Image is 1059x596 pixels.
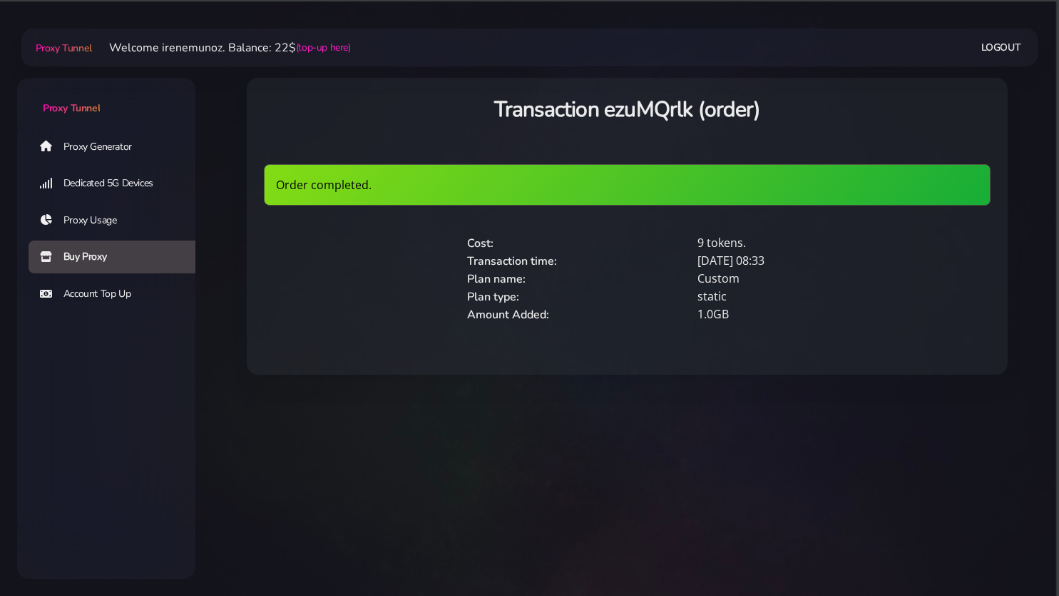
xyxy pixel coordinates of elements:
a: Buy Proxy [29,241,207,273]
li: Welcome irenemunoz. Balance: 22$ [92,39,351,56]
a: Logout [981,34,1021,61]
div: static [689,288,920,305]
div: [DATE] 08:33 [689,252,920,270]
span: Plan type: [467,289,519,305]
a: Account Top Up [29,278,207,310]
a: Proxy Tunnel [33,36,92,59]
a: Proxy Generator [29,130,207,163]
a: Proxy Usage [29,204,207,237]
span: Transaction time: [467,253,557,269]
div: 1.0GB [689,305,920,323]
a: Dedicated 5G Devices [29,167,207,200]
a: (top-up here) [296,40,351,55]
iframe: Webchat Widget [977,514,1041,578]
div: Order completed. [264,164,991,206]
span: Amount Added: [467,307,549,323]
div: 9 tokens. [689,234,920,252]
span: Proxy Tunnel [43,101,100,115]
span: Cost: [467,236,493,251]
span: Plan name: [467,271,526,287]
div: Custom [689,270,920,288]
span: Proxy Tunnel [36,41,92,55]
h3: Transaction ezuMQrlk (order) [264,95,991,124]
a: Proxy Tunnel [17,78,195,116]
